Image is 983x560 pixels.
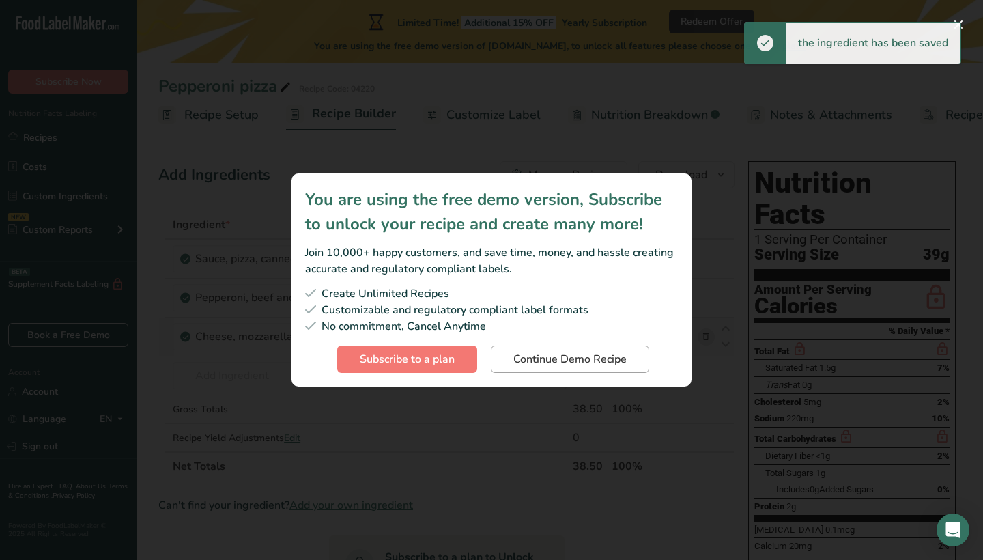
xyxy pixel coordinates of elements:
div: Create Unlimited Recipes [305,285,678,302]
div: the ingredient has been saved [786,23,960,64]
span: Subscribe to a plan [360,351,455,367]
div: Open Intercom Messenger [937,514,969,546]
div: No commitment, Cancel Anytime [305,318,678,335]
div: Customizable and regulatory compliant label formats [305,302,678,318]
button: Continue Demo Recipe [491,346,649,373]
div: You are using the free demo version, Subscribe to unlock your recipe and create many more! [305,187,678,236]
div: Join 10,000+ happy customers, and save time, money, and hassle creating accurate and regulatory c... [305,244,678,277]
button: Subscribe to a plan [337,346,477,373]
span: Continue Demo Recipe [513,351,627,367]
